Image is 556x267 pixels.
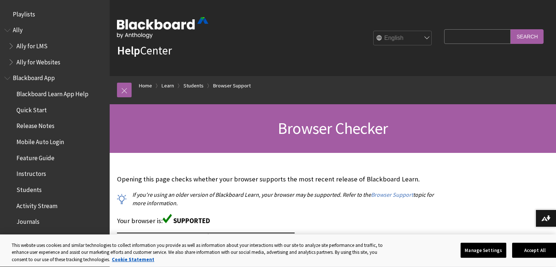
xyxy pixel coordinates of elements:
button: Manage Settings [461,242,506,258]
span: SUPPORTED [173,217,210,225]
img: Blackboard by Anthology [117,17,208,38]
span: Release Notes [16,120,54,130]
img: Green supported icon [163,214,172,223]
nav: Book outline for Anthology Ally Help [4,24,105,68]
span: Mobile Auto Login [16,136,64,146]
span: Ally [13,24,23,34]
span: Journals [16,216,39,226]
span: Instructors [16,168,46,178]
div: This website uses cookies and similar technologies to collect information you provide as well as ... [12,242,389,263]
span: Ally for LMS [16,40,48,50]
a: Learn [162,81,174,90]
a: More information about your privacy, opens in a new tab [112,256,154,263]
input: Search [511,29,544,44]
span: Ally for Websites [16,56,60,66]
span: Quick Start [16,104,47,114]
a: Students [184,81,204,90]
a: Browser Support [213,81,251,90]
select: Site Language Selector [374,31,432,46]
span: Browser Checker [278,118,388,138]
p: Your browser is: [117,214,440,226]
a: HelpCenter [117,43,172,58]
span: Students [16,184,42,193]
p: If you're using an older version of Blackboard Learn, your browser may be supported. Refer to the... [117,191,440,207]
td: Operating System [117,233,208,252]
span: Playlists [13,8,35,18]
p: Opening this page checks whether your browser supports the most recent release of Blackboard Learn. [117,174,440,184]
span: Feature Guide [16,152,54,162]
span: Blackboard App [13,72,55,82]
span: Blackboard Learn App Help [16,88,88,98]
nav: Book outline for Playlists [4,8,105,20]
a: Browser Support [371,191,413,199]
strong: Help [117,43,140,58]
a: Home [139,81,152,90]
span: Courses and Organizations [16,232,86,241]
span: Activity Stream [16,200,57,210]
